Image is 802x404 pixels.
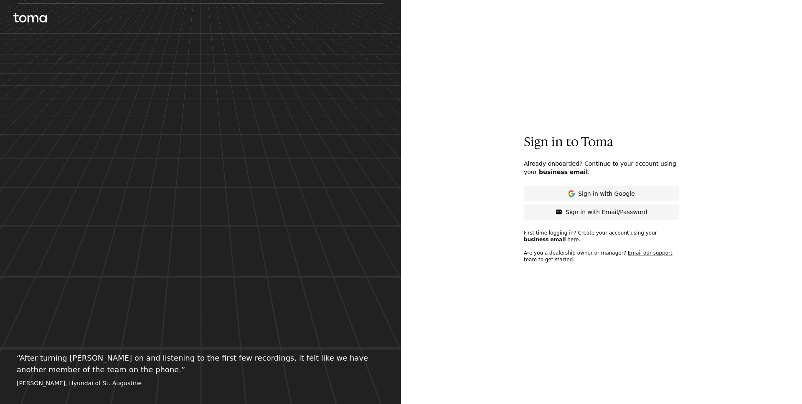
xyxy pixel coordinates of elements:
span: business email [524,237,566,242]
a: Email our support team [524,250,673,263]
span: business email [539,169,588,175]
p: Already onboarded? Continue to your account using your . [524,159,679,176]
p: Sign in with Google [578,189,635,198]
button: Sign in with Google [524,186,679,201]
p: First time logging in? Create your account using your . Are you a dealership owner or manager? to... [524,230,679,270]
button: Sign in with Email/Password [524,205,679,220]
a: here [567,237,579,242]
p: Sign in to Toma [524,134,679,149]
p: Sign in with Email/Password [566,208,647,216]
p: “ After turning [PERSON_NAME] on and listening to the first few recordings, it felt like we have ... [17,352,384,376]
footer: [PERSON_NAME], Hyundai of St. Augustine [17,379,384,387]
